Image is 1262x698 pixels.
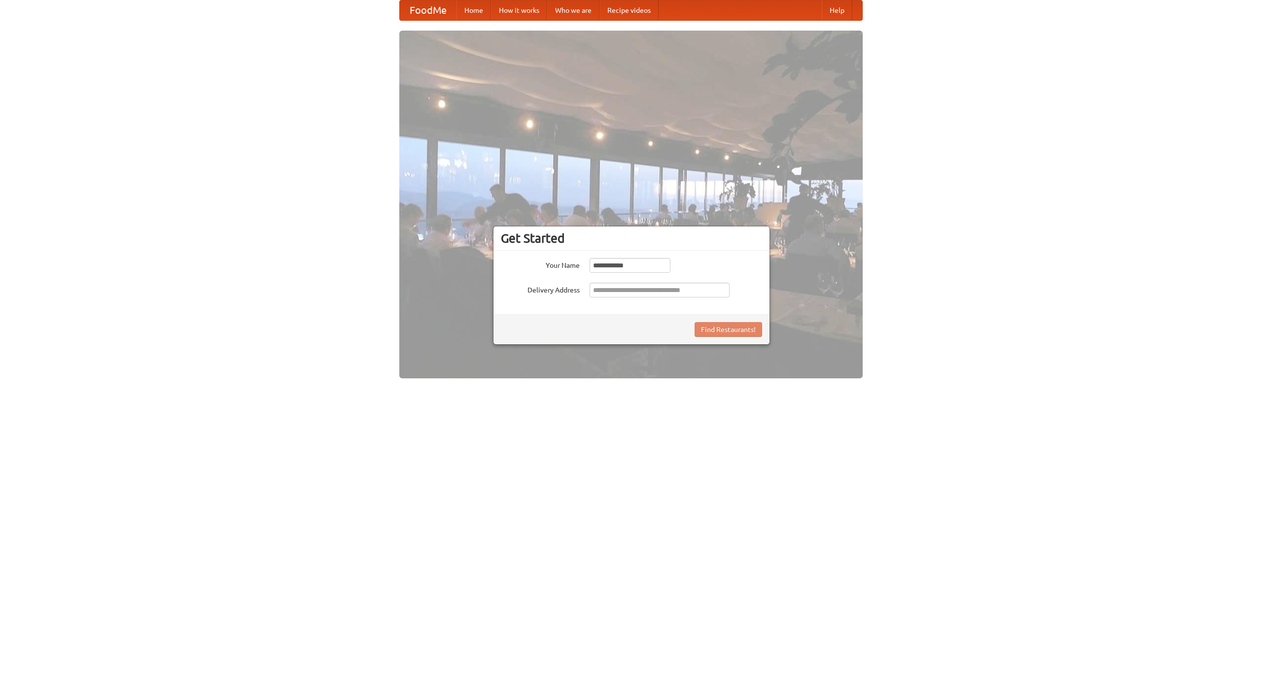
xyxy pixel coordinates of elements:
a: How it works [491,0,547,20]
a: Home [456,0,491,20]
a: Who we are [547,0,599,20]
h3: Get Started [501,231,762,246]
a: Help [822,0,852,20]
label: Your Name [501,258,580,270]
button: Find Restaurants! [695,322,762,337]
a: FoodMe [400,0,456,20]
a: Recipe videos [599,0,659,20]
label: Delivery Address [501,283,580,295]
